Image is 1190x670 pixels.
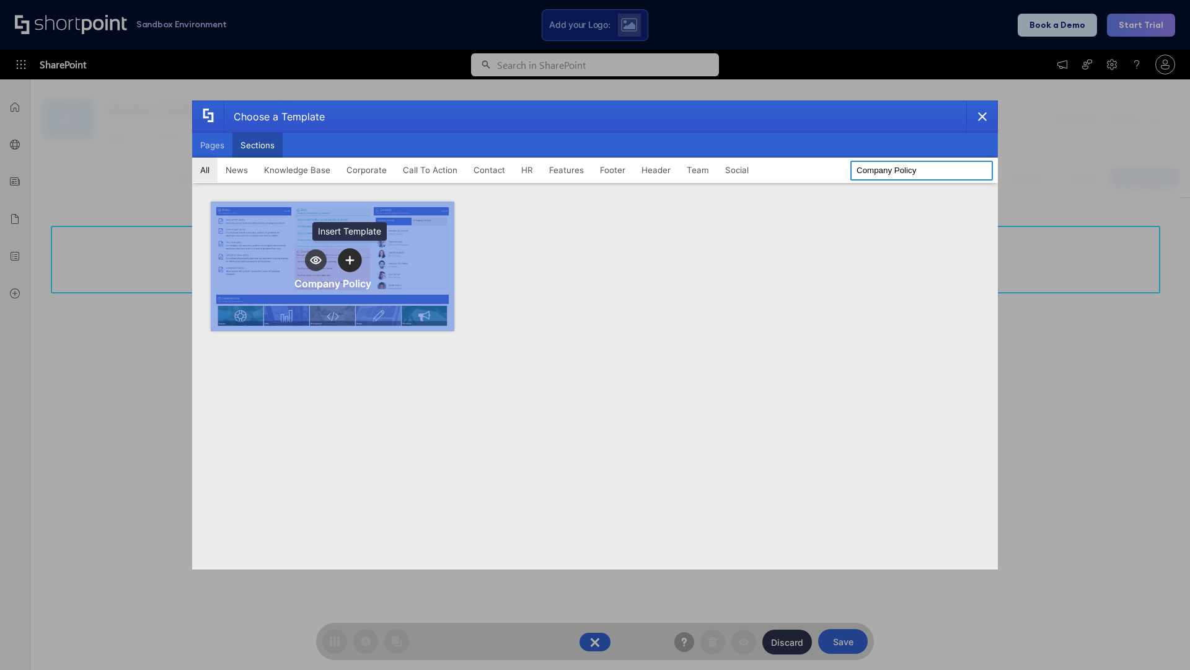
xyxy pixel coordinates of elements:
[192,158,218,182] button: All
[395,158,465,182] button: Call To Action
[232,133,283,158] button: Sections
[717,158,757,182] button: Social
[218,158,256,182] button: News
[465,158,513,182] button: Contact
[338,158,395,182] button: Corporate
[592,158,633,182] button: Footer
[256,158,338,182] button: Knowledge Base
[294,277,371,290] div: Company Policy
[192,133,232,158] button: Pages
[850,161,993,181] input: Search
[1128,610,1190,670] iframe: Chat Widget
[513,158,541,182] button: HR
[633,158,679,182] button: Header
[679,158,717,182] button: Team
[224,101,325,132] div: Choose a Template
[541,158,592,182] button: Features
[192,100,998,569] div: template selector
